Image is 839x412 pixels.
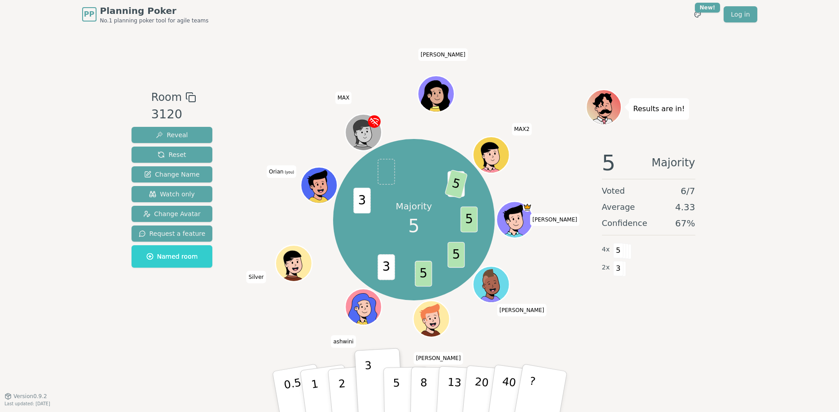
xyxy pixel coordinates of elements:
span: Change Avatar [143,209,201,218]
button: Click to change your avatar [302,168,336,202]
a: PPPlanning PokerNo.1 planning poker tool for agile teams [82,4,209,24]
span: Click to change your name [414,352,463,364]
span: 4 x [602,245,610,255]
button: Change Avatar [132,206,213,222]
span: Majority [652,152,695,173]
span: 5 [408,213,419,239]
span: Average [602,201,635,213]
span: 5 [602,152,616,173]
span: 5 [448,242,465,268]
span: Click to change your name [497,304,547,316]
span: Planning Poker [100,4,209,17]
span: 3 [378,254,395,280]
span: Click to change your name [331,335,356,348]
button: Request a feature [132,226,213,242]
span: 4.33 [675,201,695,213]
p: Results are in! [633,103,685,115]
span: Request a feature [139,229,206,238]
span: 6 / 7 [681,185,695,197]
button: New! [690,6,706,22]
span: 67 % [675,217,695,230]
button: Version0.9.2 [4,393,47,400]
span: 5 [461,207,478,232]
span: 5 [415,261,432,286]
span: PP [84,9,94,20]
button: Change Name [132,166,213,182]
span: Click to change your name [418,48,468,61]
span: Voted [602,185,625,197]
span: 2 x [602,263,610,273]
span: 5 [613,243,624,258]
button: Named room [132,245,213,268]
span: Reveal [156,130,188,139]
button: Reset [132,147,213,163]
span: No.1 planning poker tool for agile teams [100,17,209,24]
span: Click to change your name [246,271,266,283]
span: 5 [444,169,468,199]
a: Log in [724,6,757,22]
div: New! [695,3,720,13]
span: (you) [284,170,294,174]
span: Version 0.9.2 [13,393,47,400]
span: 3 [353,188,370,213]
div: 3120 [151,105,196,124]
button: Watch only [132,186,213,202]
span: Confidence [602,217,647,230]
span: Room [151,89,182,105]
span: Click to change your name [267,165,296,178]
span: Click to change your name [530,213,580,226]
span: 3 [613,261,624,276]
p: 3 [364,359,374,408]
p: Majority [396,200,432,213]
span: Change Name [144,170,199,179]
span: Reset [158,150,186,159]
span: Named room [146,252,198,261]
button: Reveal [132,127,213,143]
span: Brandon is the host [523,202,532,211]
span: Watch only [149,190,195,199]
span: Last updated: [DATE] [4,401,50,406]
span: Click to change your name [512,123,532,135]
span: Click to change your name [335,91,352,104]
